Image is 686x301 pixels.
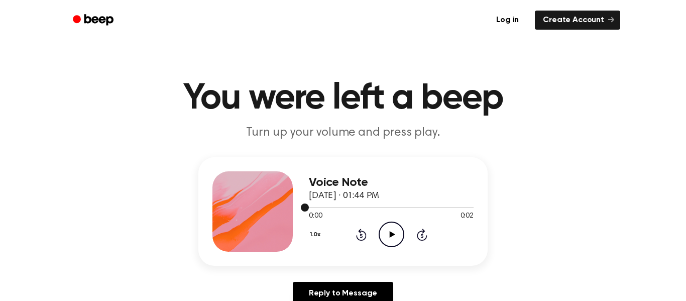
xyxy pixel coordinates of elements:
p: Turn up your volume and press play. [150,125,536,141]
h3: Voice Note [309,176,474,189]
a: Log in [486,9,529,32]
h1: You were left a beep [86,80,600,117]
span: 0:00 [309,211,322,222]
a: Create Account [535,11,620,30]
span: 0:02 [461,211,474,222]
button: 1.0x [309,226,324,243]
a: Beep [66,11,123,30]
span: [DATE] · 01:44 PM [309,191,379,200]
